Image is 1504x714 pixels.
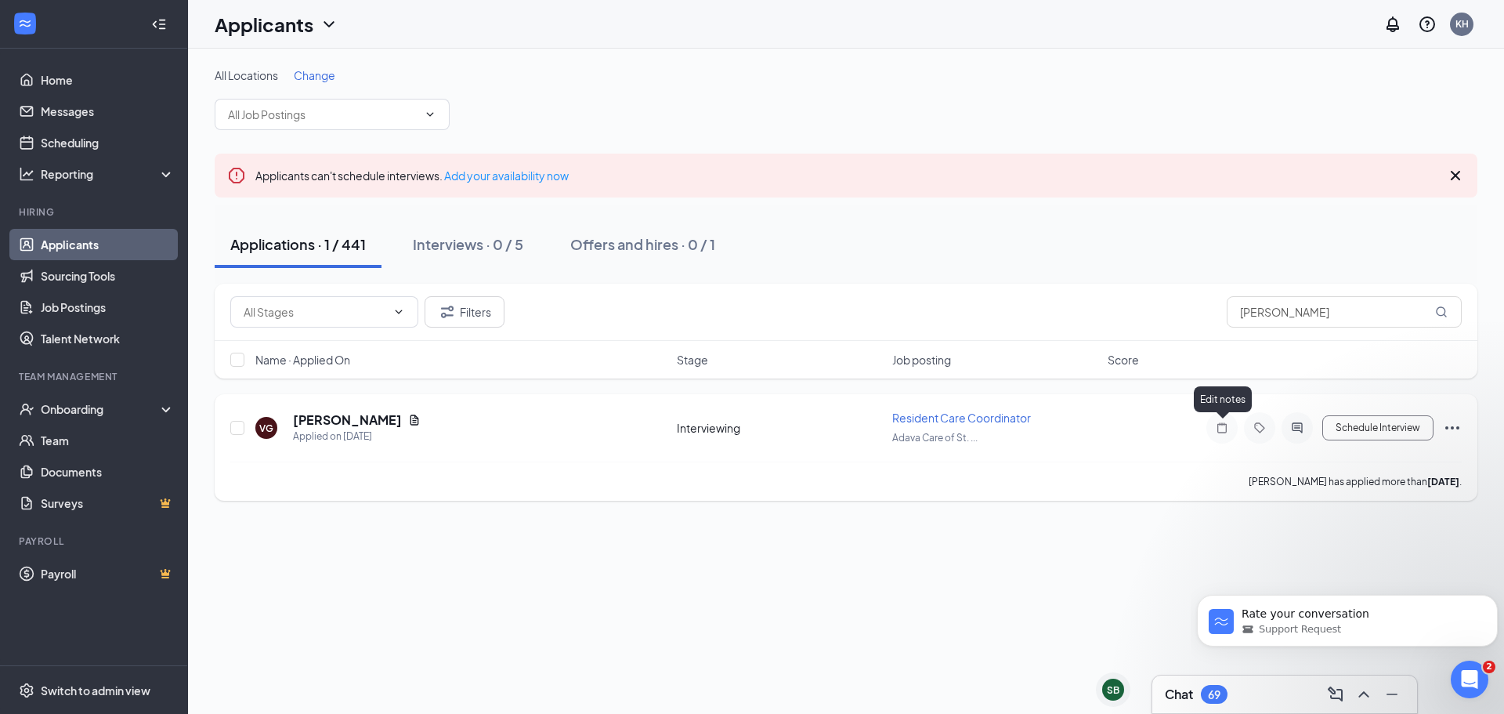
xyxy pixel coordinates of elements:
svg: Note [1213,422,1231,434]
svg: ChevronDown [320,15,338,34]
svg: Filter [438,303,457,321]
div: Interviewing [677,420,883,436]
svg: Cross [1446,166,1465,185]
svg: Ellipses [1443,419,1462,437]
span: Stage [677,352,708,368]
a: Job Postings [41,292,175,323]
svg: QuestionInfo [1418,15,1437,34]
a: Applicants [41,229,175,260]
svg: ActiveChat [1288,422,1307,434]
a: Documents [41,456,175,487]
a: Add your availability now [444,169,569,183]
span: Adava Care of St. ... [892,432,978,444]
a: Sourcing Tools [41,260,175,292]
span: Score [1108,352,1139,368]
svg: Minimize [1383,685,1401,704]
input: Search in applications [1227,296,1462,328]
a: Home [41,64,175,96]
span: 2 [1483,661,1495,673]
button: Minimize [1379,682,1405,707]
div: VG [259,422,273,435]
svg: MagnifyingGlass [1435,306,1448,318]
div: Payroll [19,535,172,548]
svg: Collapse [151,16,167,32]
button: ChevronUp [1351,682,1376,707]
div: Switch to admin view [41,683,150,698]
span: Job posting [892,352,951,368]
span: Name · Applied On [255,352,350,368]
div: SB [1107,683,1119,697]
span: Applicants can't schedule interviews. [255,169,569,183]
div: Offers and hires · 0 / 1 [570,234,715,254]
iframe: Intercom live chat [1451,661,1488,698]
div: Applications · 1 / 441 [230,234,366,254]
h1: Applicants [215,11,313,38]
span: Change [294,68,335,82]
div: Team Management [19,370,172,383]
svg: Notifications [1383,15,1402,34]
div: Onboarding [41,401,161,417]
h3: Chat [1165,686,1193,703]
div: 69 [1208,688,1220,701]
svg: Analysis [19,166,34,182]
div: Applied on [DATE] [293,429,421,444]
div: Edit notes [1194,386,1252,412]
b: [DATE] [1427,476,1459,487]
svg: Tag [1250,422,1269,434]
svg: Error [227,166,246,185]
a: Scheduling [41,127,175,158]
div: Hiring [19,205,172,219]
svg: ChevronDown [392,306,405,318]
a: Team [41,425,175,456]
a: Messages [41,96,175,127]
svg: UserCheck [19,401,34,417]
svg: ComposeMessage [1326,685,1345,704]
div: Interviews · 0 / 5 [413,234,523,254]
button: Filter Filters [425,296,504,328]
a: PayrollCrown [41,558,175,589]
span: Resident Care Coordinator [892,411,1031,425]
button: Schedule Interview [1322,415,1433,440]
svg: ChevronUp [1354,685,1373,704]
svg: Settings [19,683,34,698]
svg: ChevronDown [424,108,436,121]
button: ComposeMessage [1323,682,1348,707]
span: All Locations [215,68,278,82]
input: All Stages [244,303,386,321]
input: All Job Postings [228,106,418,123]
svg: Document [408,414,421,426]
h5: [PERSON_NAME] [293,411,402,429]
p: [PERSON_NAME] has applied more than . [1249,475,1462,488]
div: KH [1455,17,1469,31]
div: Reporting [41,166,175,182]
a: Talent Network [41,323,175,354]
a: SurveysCrown [41,487,175,519]
iframe: Intercom notifications message [1191,562,1504,672]
svg: WorkstreamLogo [17,16,33,31]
